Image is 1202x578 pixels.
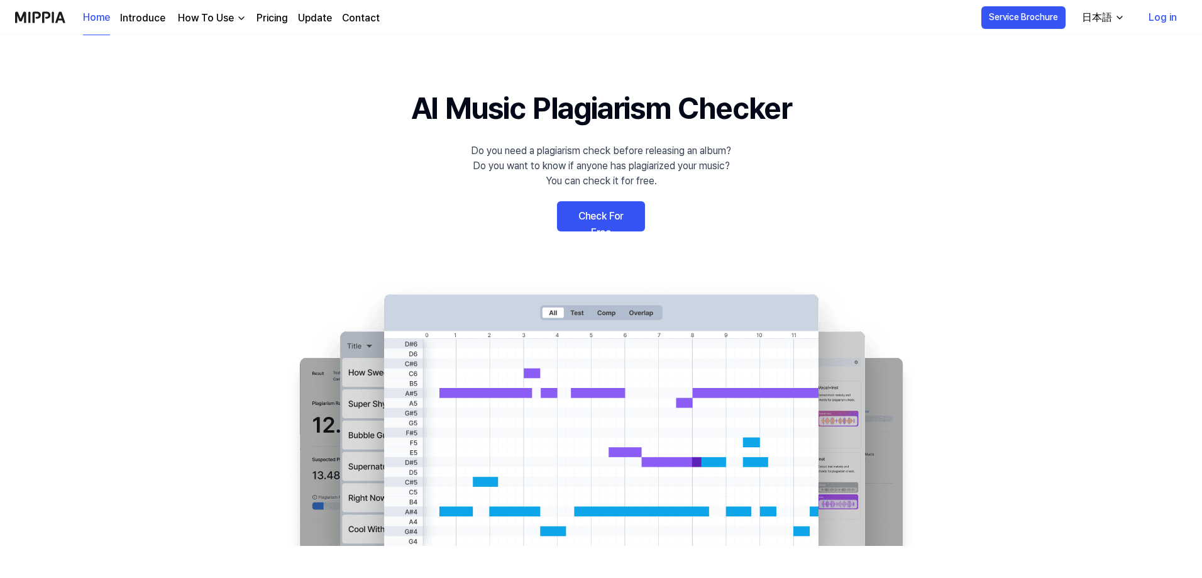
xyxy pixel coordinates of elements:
[411,86,791,131] h1: AI Music Plagiarism Checker
[256,11,288,26] a: Pricing
[120,11,165,26] a: Introduce
[1079,10,1115,25] div: 日本語
[981,6,1066,29] button: Service Brochure
[175,11,236,26] div: How To Use
[471,143,731,189] div: Do you need a plagiarism check before releasing an album? Do you want to know if anyone has plagi...
[1072,5,1132,30] button: 日本語
[342,11,380,26] a: Contact
[236,13,246,23] img: down
[557,201,645,231] a: Check For Free
[83,1,110,35] a: Home
[298,11,332,26] a: Update
[175,11,246,26] button: How To Use
[274,282,928,546] img: main Image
